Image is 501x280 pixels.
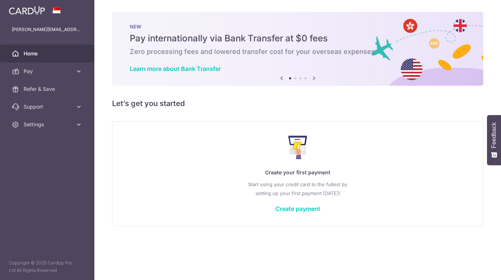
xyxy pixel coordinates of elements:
[491,122,497,148] span: Feedback
[130,33,466,44] h5: Pay internationally via Bank Transfer at $0 fees
[487,115,501,165] button: Feedback - Show survey
[275,205,320,212] a: Create payment
[24,103,72,110] span: Support
[130,65,221,72] a: Learn more about Bank Transfer
[12,26,83,33] p: [PERSON_NAME][EMAIL_ADDRESS][DOMAIN_NAME]
[127,180,468,198] p: Start using your credit card to the fullest by setting up your first payment [DATE]!
[127,168,468,177] p: Create your first payment
[24,50,72,57] span: Home
[24,68,72,75] span: Pay
[288,136,307,159] img: Make Payment
[112,98,483,109] h5: Let’s get you started
[130,24,466,30] p: NEW
[9,6,45,15] img: CardUp
[24,121,72,128] span: Settings
[112,12,483,86] img: Bank transfer banner
[24,85,72,93] span: Refer & Save
[130,47,466,56] h6: Zero processing fees and lowered transfer cost for your overseas expenses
